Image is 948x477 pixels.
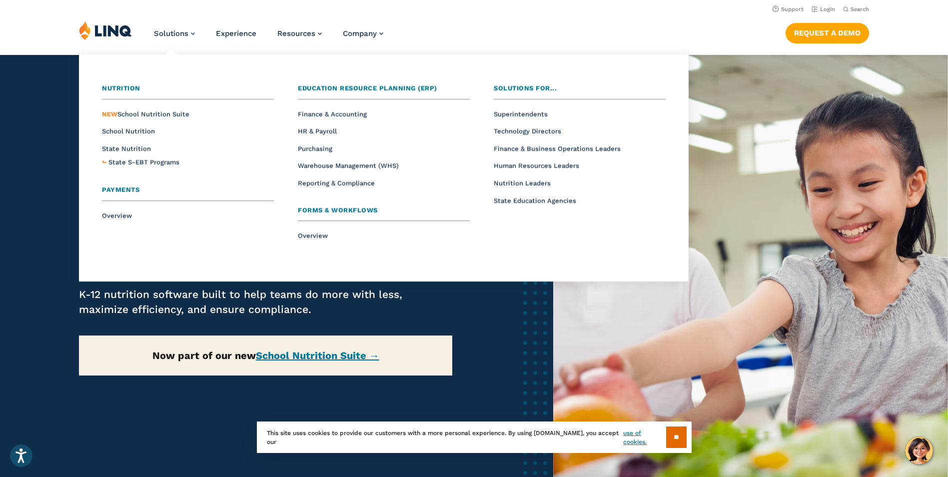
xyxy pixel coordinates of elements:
[494,197,576,204] a: State Education Agencies
[298,83,470,99] a: Education Resource Planning (ERP)
[102,110,189,118] a: NEWSchool Nutrition Suite
[154,29,195,38] a: Solutions
[154,21,383,54] nav: Primary Navigation
[494,110,548,118] a: Superintendents
[79,21,132,40] img: LINQ | K‑12 Software
[298,232,328,239] a: Overview
[494,127,561,135] a: Technology Directors
[494,84,557,92] span: Solutions for...
[108,158,179,166] span: State S-EBT Programs
[773,6,804,12] a: Support
[256,349,379,361] a: School Nutrition Suite →
[298,84,437,92] span: Education Resource Planning (ERP)
[298,206,378,214] span: Forms & Workflows
[154,29,188,38] span: Solutions
[216,29,256,38] a: Experience
[298,162,399,169] a: Warehouse Management (WHS)
[102,212,132,219] a: Overview
[851,6,869,12] span: Search
[257,421,692,453] div: This site uses cookies to provide our customers with a more personal experience. By using [DOMAIN...
[786,23,869,43] a: Request a Demo
[786,21,869,43] nav: Button Navigation
[905,436,933,464] button: Hello, have a question? Let’s chat.
[494,145,621,152] a: Finance & Business Operations Leaders
[298,205,470,221] a: Forms & Workflows
[102,185,274,201] a: Payments
[108,157,179,168] a: State S-EBT Programs
[277,29,315,38] span: Resources
[102,145,151,152] a: State Nutrition
[343,29,383,38] a: Company
[843,5,869,13] button: Open Search Bar
[102,127,155,135] a: School Nutrition
[102,84,140,92] span: Nutrition
[812,6,835,12] a: Login
[343,29,377,38] span: Company
[298,110,367,118] a: Finance & Accounting
[494,179,551,187] a: Nutrition Leaders
[152,349,379,361] strong: Now part of our new
[494,162,579,169] a: Human Resources Leaders
[298,179,375,187] a: Reporting & Compliance
[102,83,274,99] a: Nutrition
[79,287,452,317] p: K-12 nutrition software built to help teams do more with less, maximize efficiency, and ensure co...
[623,428,666,446] a: use of cookies.
[102,186,139,193] span: Payments
[494,83,666,99] a: Solutions for...
[298,145,332,152] a: Purchasing
[102,110,117,118] span: NEW
[277,29,322,38] a: Resources
[102,110,189,118] span: School Nutrition Suite
[298,127,337,135] a: HR & Payroll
